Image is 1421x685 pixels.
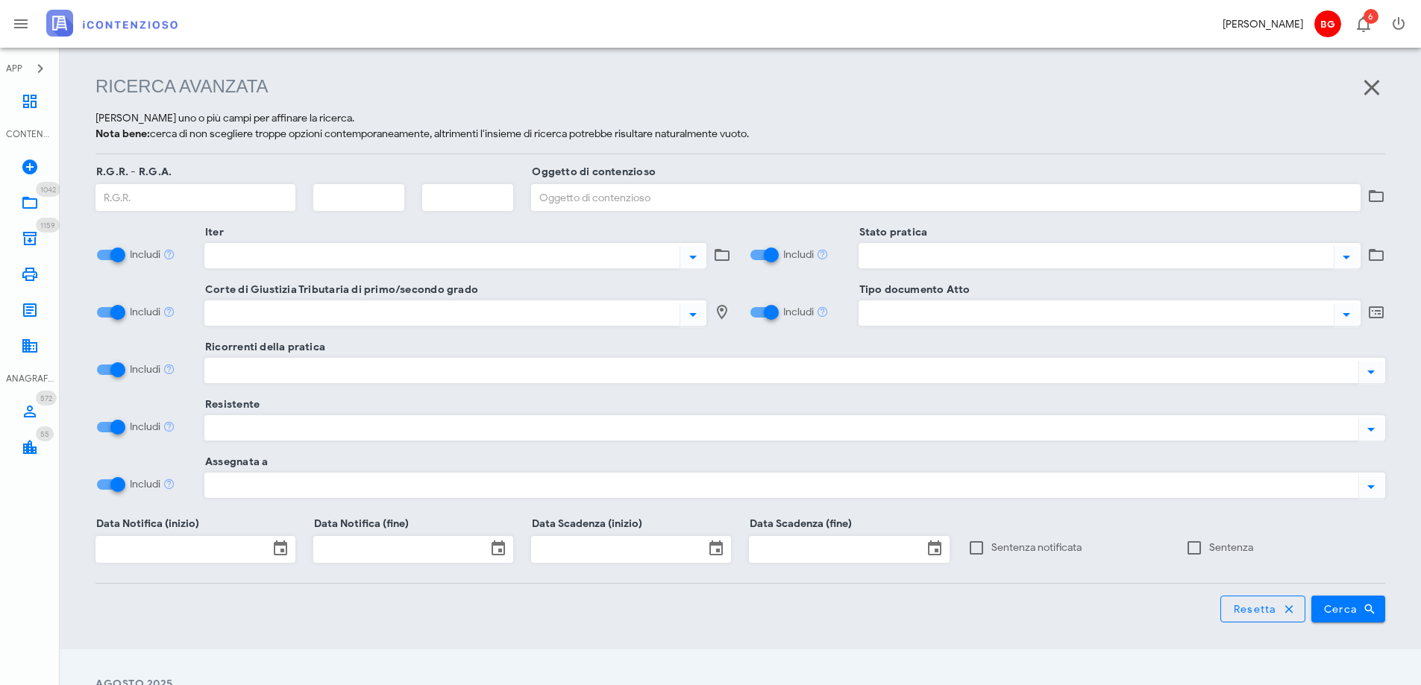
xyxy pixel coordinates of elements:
[96,185,295,210] input: R.G.R.
[527,165,656,180] label: Oggetto di contenzioso
[201,397,260,412] label: Resistente
[1209,540,1385,555] label: Sentenza
[783,305,814,320] label: Includi
[40,221,55,230] span: 1159
[130,420,160,435] label: Includi
[40,394,52,403] span: 572
[855,225,928,240] label: Stato pratica
[130,247,160,262] label: Includi
[201,225,224,240] label: Iter
[1223,16,1303,32] div: [PERSON_NAME]
[991,540,1167,555] label: Sentenza notificata
[92,165,172,180] label: R.G.R. - R.G.A.
[1233,602,1293,616] span: Resetta
[95,127,150,140] strong: Nota bene:
[130,477,160,492] label: Includi
[1364,9,1378,24] span: Distintivo
[40,185,56,195] span: 1042
[1314,10,1341,37] span: BG
[1323,602,1374,616] span: Cerca
[36,218,60,233] span: Distintivo
[36,182,60,197] span: Distintivo
[201,340,325,355] label: Ricorrenti della pratica
[532,185,1360,210] input: Oggetto di contenzioso
[36,426,54,441] span: Distintivo
[6,127,54,141] div: CONTENZIOSO
[1345,6,1381,42] button: Distintivo
[855,282,970,297] label: Tipo documento Atto
[40,429,49,439] span: 55
[1309,6,1345,42] button: BG
[130,305,160,320] label: Includi
[6,372,54,385] div: ANAGRAFICA
[1220,596,1305,622] button: Resetta
[46,10,178,37] img: logo-text-2x.png
[95,75,1385,98] h1: Ricerca avanzata
[1311,596,1386,622] button: Cerca
[36,391,57,405] span: Distintivo
[95,110,1385,142] p: [PERSON_NAME] uno o più campi per affinare la ricerca. cerca di non scegliere troppe opzioni cont...
[201,282,478,297] label: Corte di Giustizia Tributaria di primo/secondo grado
[201,455,268,470] label: Assegnata a
[783,247,814,262] label: Includi
[130,362,160,377] label: Includi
